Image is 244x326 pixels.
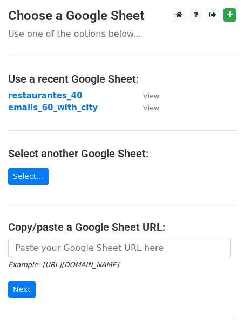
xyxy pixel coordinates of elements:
[8,221,236,234] h4: Copy/paste a Google Sheet URL:
[8,91,82,101] a: restaurantes_40
[8,281,36,298] input: Next
[8,8,236,24] h3: Choose a Google Sheet
[132,91,159,101] a: View
[8,147,236,160] h4: Select another Google Sheet:
[132,103,159,112] a: View
[8,103,98,112] a: emails_60_with_city
[8,238,231,258] input: Paste your Google Sheet URL here
[143,92,159,100] small: View
[8,168,49,185] a: Select...
[8,28,236,39] p: Use one of the options below...
[8,72,236,85] h4: Use a recent Google Sheet:
[8,261,119,269] small: Example: [URL][DOMAIN_NAME]
[143,104,159,112] small: View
